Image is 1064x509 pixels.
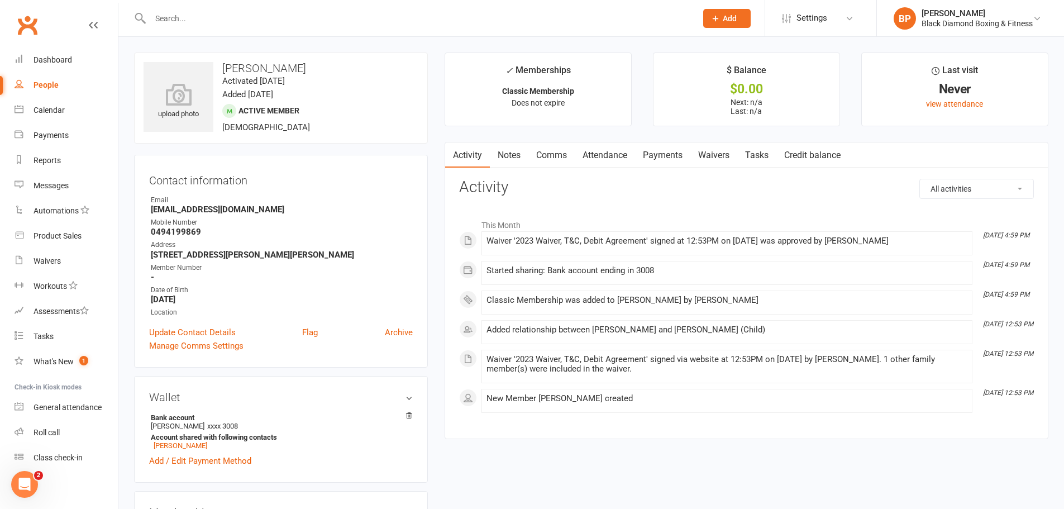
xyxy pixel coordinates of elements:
[34,181,69,190] div: Messages
[149,391,413,403] h3: Wallet
[776,142,848,168] a: Credit balance
[144,83,213,120] div: upload photo
[34,403,102,412] div: General attendance
[147,11,689,26] input: Search...
[149,339,244,353] a: Manage Comms Settings
[983,350,1033,358] i: [DATE] 12:53 PM
[872,83,1038,95] div: Never
[796,6,827,31] span: Settings
[34,55,72,64] div: Dashboard
[490,142,528,168] a: Notes
[15,324,118,349] a: Tasks
[445,142,490,168] a: Activity
[34,156,61,165] div: Reports
[15,349,118,374] a: What's New1
[983,261,1029,269] i: [DATE] 4:59 PM
[505,63,571,84] div: Memberships
[15,148,118,173] a: Reports
[34,282,67,291] div: Workouts
[151,263,413,273] div: Member Number
[11,471,38,498] iframe: Intercom live chat
[486,266,967,275] div: Started sharing: Bank account ending in 3008
[151,433,407,441] strong: Account shared with following contacts
[34,256,61,265] div: Waivers
[222,122,310,132] span: [DEMOGRAPHIC_DATA]
[15,198,118,223] a: Automations
[207,422,238,430] span: xxxx 3008
[486,236,967,246] div: Waiver '2023 Waiver, T&C, Debit Agreement' signed at 12:53PM on [DATE] was approved by [PERSON_NAME]
[151,413,407,422] strong: Bank account
[151,217,413,228] div: Mobile Number
[144,62,418,74] h3: [PERSON_NAME]
[486,355,967,374] div: Waiver '2023 Waiver, T&C, Debit Agreement' signed via website at 12:53PM on [DATE] by [PERSON_NAM...
[486,296,967,305] div: Classic Membership was added to [PERSON_NAME] by [PERSON_NAME]
[486,325,967,335] div: Added relationship between [PERSON_NAME] and [PERSON_NAME] (Child)
[34,357,74,366] div: What's New
[222,89,273,99] time: Added [DATE]
[302,326,318,339] a: Flag
[79,356,88,365] span: 1
[723,14,737,23] span: Add
[15,173,118,198] a: Messages
[894,7,916,30] div: BP
[983,231,1029,239] i: [DATE] 4:59 PM
[34,80,59,89] div: People
[151,294,413,305] strong: [DATE]
[932,63,978,83] div: Last visit
[149,170,413,187] h3: Contact information
[15,445,118,470] a: Class kiosk mode
[15,420,118,445] a: Roll call
[151,285,413,296] div: Date of Birth
[34,206,79,215] div: Automations
[664,98,829,116] p: Next: n/a Last: n/a
[151,227,413,237] strong: 0494199869
[15,274,118,299] a: Workouts
[664,83,829,95] div: $0.00
[149,454,251,468] a: Add / Edit Payment Method
[15,223,118,249] a: Product Sales
[486,394,967,403] div: New Member [PERSON_NAME] created
[690,142,737,168] a: Waivers
[34,307,89,316] div: Assessments
[727,63,766,83] div: $ Balance
[922,18,1033,28] div: Black Diamond Boxing & Fitness
[34,332,54,341] div: Tasks
[926,99,983,108] a: view attendance
[15,73,118,98] a: People
[15,395,118,420] a: General attendance kiosk mode
[575,142,635,168] a: Attendance
[983,389,1033,397] i: [DATE] 12:53 PM
[151,240,413,250] div: Address
[149,412,413,451] li: [PERSON_NAME]
[34,453,83,462] div: Class check-in
[151,204,413,215] strong: [EMAIL_ADDRESS][DOMAIN_NAME]
[222,76,285,86] time: Activated [DATE]
[151,250,413,260] strong: [STREET_ADDRESS][PERSON_NAME][PERSON_NAME]
[151,272,413,282] strong: -
[737,142,776,168] a: Tasks
[15,249,118,274] a: Waivers
[512,98,565,107] span: Does not expire
[151,307,413,318] div: Location
[635,142,690,168] a: Payments
[15,299,118,324] a: Assessments
[459,213,1034,231] li: This Month
[528,142,575,168] a: Comms
[15,123,118,148] a: Payments
[15,98,118,123] a: Calendar
[922,8,1033,18] div: [PERSON_NAME]
[34,231,82,240] div: Product Sales
[34,428,60,437] div: Roll call
[983,320,1033,328] i: [DATE] 12:53 PM
[34,106,65,115] div: Calendar
[151,195,413,206] div: Email
[459,179,1034,196] h3: Activity
[34,471,43,480] span: 2
[149,326,236,339] a: Update Contact Details
[703,9,751,28] button: Add
[505,65,513,76] i: ✓
[34,131,69,140] div: Payments
[983,291,1029,298] i: [DATE] 4:59 PM
[154,441,207,450] a: [PERSON_NAME]
[385,326,413,339] a: Archive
